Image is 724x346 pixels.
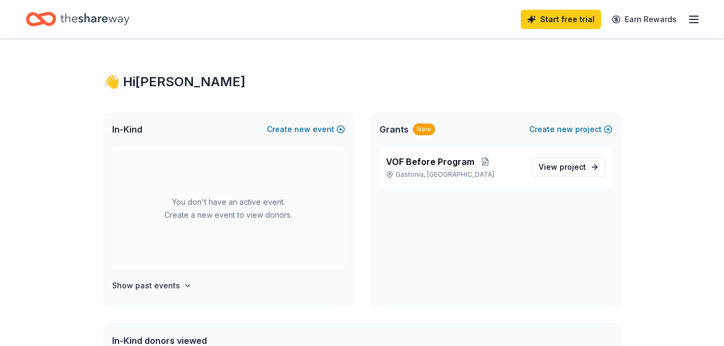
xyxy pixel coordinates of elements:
span: VOF Before Program [386,155,474,168]
button: Createnewevent [267,123,345,136]
a: Home [26,6,129,32]
span: new [294,123,311,136]
div: You don't have an active event. Create a new event to view donors. [112,147,345,271]
a: Start free trial [521,10,601,29]
div: 👋 Hi [PERSON_NAME] [104,73,621,91]
button: Show past events [112,279,192,292]
span: new [557,123,573,136]
span: Grants [380,123,409,136]
span: In-Kind [112,123,142,136]
a: View project [532,157,606,177]
p: Gastonia, [GEOGRAPHIC_DATA] [386,170,523,179]
span: project [560,162,586,171]
a: Earn Rewards [605,10,683,29]
h4: Show past events [112,279,180,292]
div: New [413,123,435,135]
button: Createnewproject [529,123,612,136]
span: View [539,161,586,174]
